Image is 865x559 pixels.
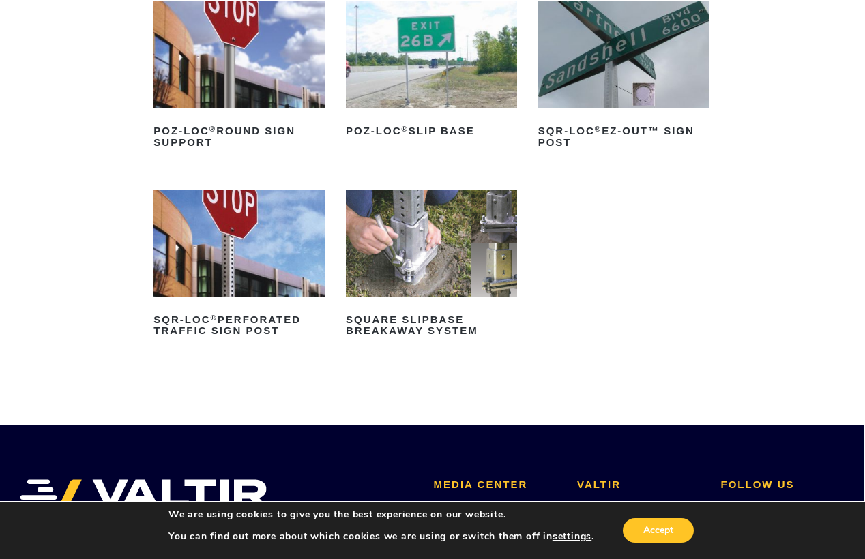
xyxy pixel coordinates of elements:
a: SQR-LOC®Perforated Traffic Sign Post [153,190,325,342]
h2: MEDIA CENTER [434,479,557,491]
h2: SQR-LOC EZ-Out™ Sign Post [538,121,709,153]
p: You can find out more about which cookies we are using or switch them off in . [168,530,594,543]
sup: ® [211,314,218,322]
h2: VALTIR [577,479,700,491]
button: settings [553,530,591,543]
button: Accept [623,518,694,543]
h2: POZ-LOC Slip Base [346,121,517,142]
a: SQR-LOC®EZ-Out™ Sign Post [538,1,709,153]
sup: ® [595,125,602,133]
a: POZ-LOC®Slip Base [346,1,517,142]
h2: Square Slipbase Breakaway System [346,309,517,342]
h2: POZ-LOC Round Sign Support [153,121,325,153]
a: POZ-LOC®Round Sign Support [153,1,325,153]
img: VALTIR [20,479,267,513]
sup: ® [209,125,216,133]
a: Square Slipbase Breakaway System [346,190,517,342]
p: We are using cookies to give you the best experience on our website. [168,509,594,521]
sup: ® [402,125,409,133]
h2: FOLLOW US [721,479,844,491]
h2: SQR-LOC Perforated Traffic Sign Post [153,309,325,342]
